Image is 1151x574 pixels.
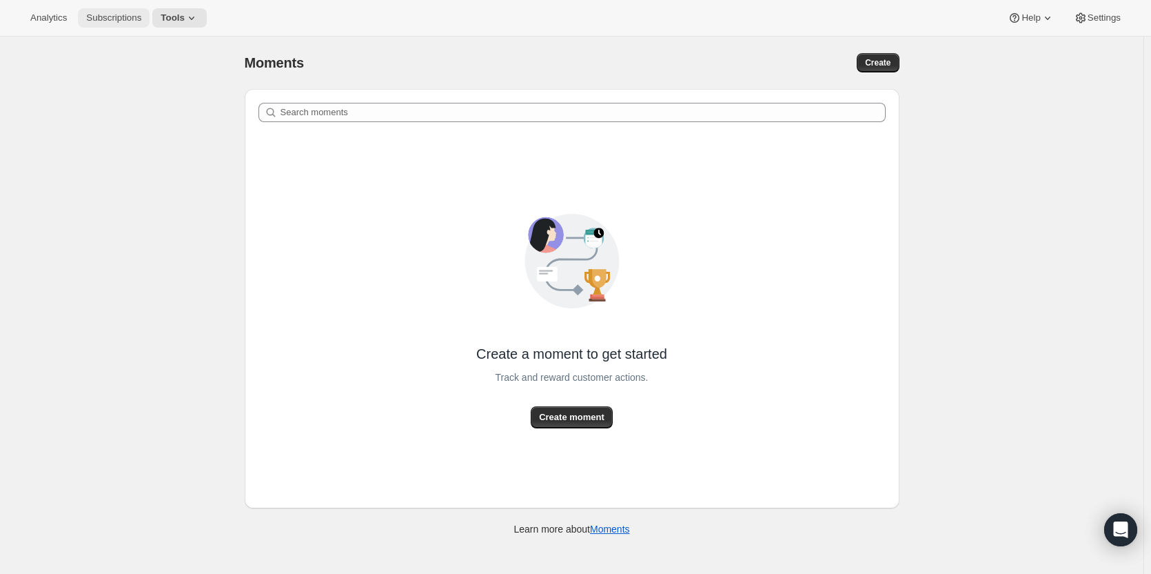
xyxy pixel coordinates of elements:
[495,368,648,387] span: Track and reward customer actions.
[1021,12,1040,23] span: Help
[1066,8,1129,28] button: Settings
[78,8,150,28] button: Subscriptions
[281,103,886,122] input: Search moments
[245,55,304,70] span: Moments
[857,53,899,72] button: Create
[152,8,207,28] button: Tools
[513,522,629,536] p: Learn more about
[161,12,185,23] span: Tools
[476,344,667,364] span: Create a moment to get started
[999,8,1062,28] button: Help
[590,524,630,535] a: Moments
[1104,513,1137,546] div: Open Intercom Messenger
[86,12,141,23] span: Subscriptions
[865,57,890,68] span: Create
[1088,12,1121,23] span: Settings
[30,12,67,23] span: Analytics
[22,8,75,28] button: Analytics
[539,410,604,424] span: Create moment
[531,406,613,428] button: Create moment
